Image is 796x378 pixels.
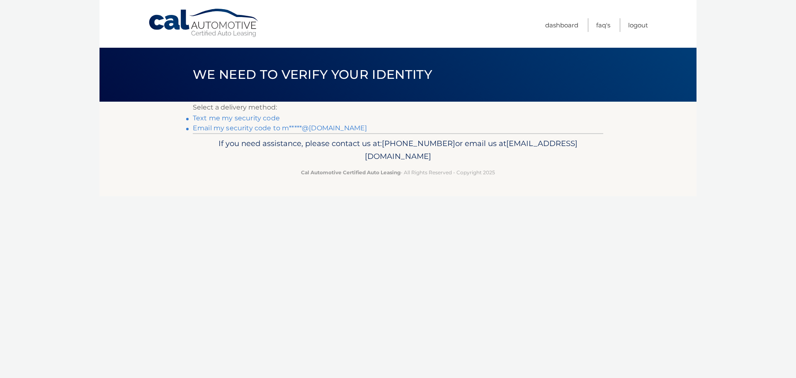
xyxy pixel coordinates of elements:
strong: Cal Automotive Certified Auto Leasing [301,169,400,176]
a: Text me my security code [193,114,280,122]
a: Logout [628,18,648,32]
a: Dashboard [545,18,578,32]
span: [PHONE_NUMBER] [382,139,455,148]
p: If you need assistance, please contact us at: or email us at [198,137,598,163]
p: Select a delivery method: [193,102,603,113]
a: Cal Automotive [148,8,260,38]
p: - All Rights Reserved - Copyright 2025 [198,168,598,177]
span: We need to verify your identity [193,67,432,82]
a: FAQ's [596,18,610,32]
a: Email my security code to m*****@[DOMAIN_NAME] [193,124,367,132]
